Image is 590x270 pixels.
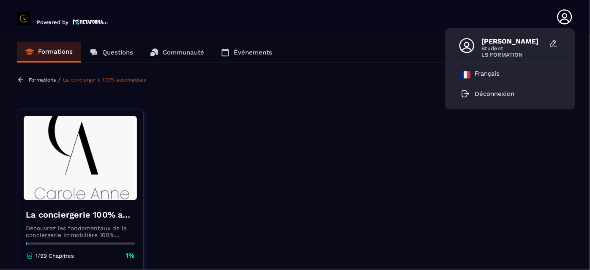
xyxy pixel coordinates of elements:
[475,90,515,98] p: Déconnexion
[213,42,281,63] a: Événements
[475,70,500,80] p: Français
[17,12,30,25] img: logo-branding
[482,37,545,45] span: [PERSON_NAME]
[38,48,73,55] p: Formations
[26,225,135,238] p: Découvrez les fondamentaux de la conciergerie immobilière 100% automatisée. Cette formation est c...
[24,116,137,200] img: banner
[142,42,213,63] a: Communauté
[234,49,272,56] p: Événements
[81,42,142,63] a: Questions
[37,19,68,25] p: Powered by
[482,52,545,58] span: LS FORMATION
[29,77,56,83] a: Formations
[26,209,135,221] h4: La conciergerie 100% automatisée
[58,76,61,84] span: /
[126,251,135,260] p: 1%
[163,49,204,56] p: Communauté
[36,253,74,259] p: 1/99 Chapitres
[73,18,108,25] img: logo
[102,49,133,56] p: Questions
[17,42,81,63] a: Formations
[482,45,545,52] span: Student
[63,77,147,83] a: La conciergerie 100% automatisée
